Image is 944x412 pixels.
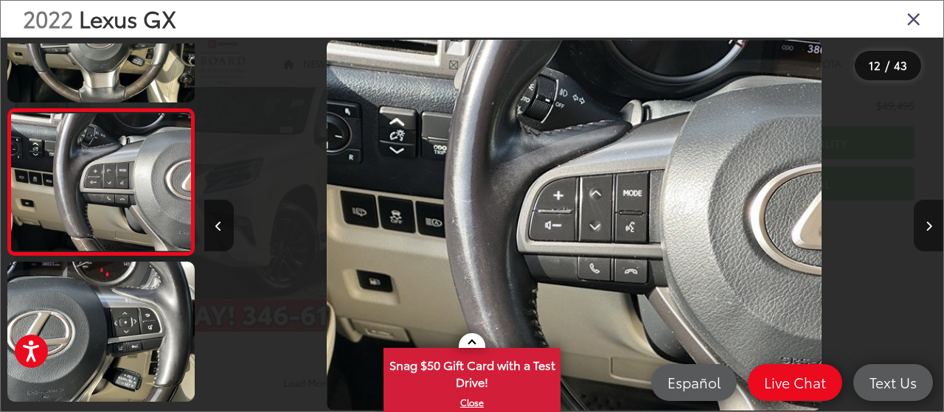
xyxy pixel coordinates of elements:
[853,364,933,401] a: Text Us
[5,260,196,403] img: 2022 Lexus GX 460
[906,9,921,28] i: Close gallery
[869,57,881,73] span: 12
[748,364,842,401] a: Live Chat
[894,57,907,73] span: 43
[651,364,737,401] a: Español
[862,373,924,391] span: Text Us
[385,349,559,394] span: Snag $50 Gift Card with a Test Drive!
[204,200,234,251] button: Previous image
[204,40,943,411] div: 2022 Lexus GX 460 11
[10,114,192,251] img: 2022 Lexus GX 460
[914,200,943,251] button: Next image
[660,373,728,391] span: Español
[327,40,822,411] img: 2022 Lexus GX 460
[757,373,833,391] span: Live Chat
[79,2,176,34] span: Lexus GX
[884,60,891,71] span: /
[23,2,73,34] span: 2022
